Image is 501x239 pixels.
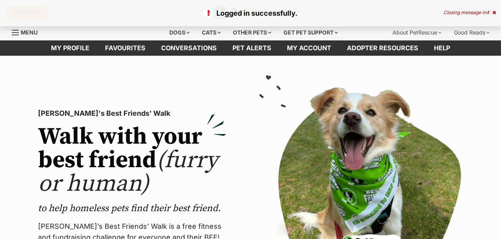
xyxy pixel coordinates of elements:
[279,40,339,56] a: My account
[387,25,447,40] div: About PetRescue
[339,40,426,56] a: Adopter resources
[164,25,195,40] div: Dogs
[227,25,277,40] div: Other pets
[448,25,495,40] div: Good Reads
[426,40,458,56] a: Help
[12,25,43,39] a: Menu
[38,202,226,215] p: to help homeless pets find their best friend.
[153,40,225,56] a: conversations
[97,40,153,56] a: Favourites
[225,40,279,56] a: Pet alerts
[38,146,218,199] span: (furry or human)
[38,125,226,196] h2: Walk with your best friend
[43,40,97,56] a: My profile
[38,108,226,119] p: [PERSON_NAME]'s Best Friends' Walk
[196,25,226,40] div: Cats
[21,29,38,36] span: Menu
[278,25,343,40] div: Get pet support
